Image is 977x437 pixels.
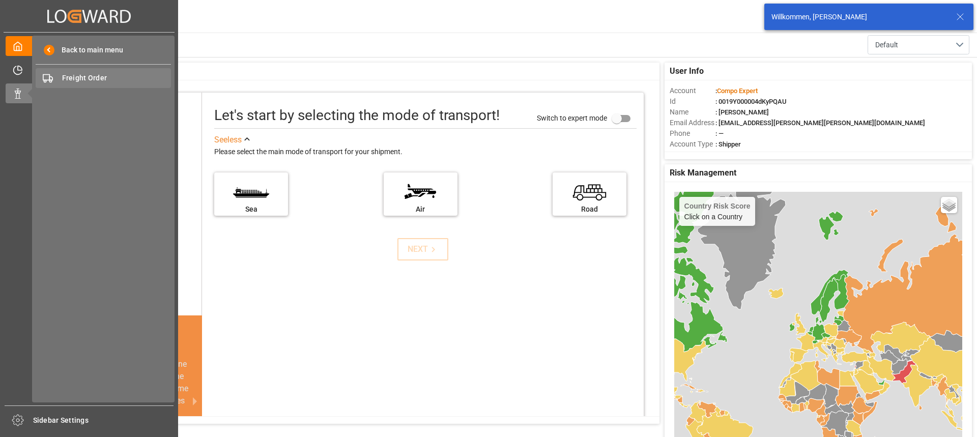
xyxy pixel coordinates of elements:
span: Account [670,85,715,96]
span: Name [670,107,715,118]
span: Compo Expert [717,87,758,95]
button: NEXT [397,238,448,260]
span: : [715,87,758,95]
a: Timeslot Management [6,60,173,79]
button: open menu [868,35,969,54]
span: : 0019Y000004dKyPQAU [715,98,787,105]
span: Back to main menu [54,45,123,55]
span: Phone [670,128,715,139]
div: Click on a Country [684,202,751,221]
div: Let's start by selecting the mode of transport! [214,105,500,126]
h4: Country Risk Score [684,202,751,210]
a: Layers [941,197,957,213]
span: User Info [670,65,704,77]
a: Freight Order [36,68,171,88]
span: : — [715,130,724,137]
span: Freight Order [62,73,171,83]
div: Road [558,204,621,215]
div: Willkommen, [PERSON_NAME] [771,12,946,22]
span: Risk Management [670,167,736,179]
span: Account Type [670,139,715,150]
div: Sea [219,204,283,215]
span: Sidebar Settings [33,415,174,426]
span: : Shipper [715,140,741,148]
div: Air [389,204,452,215]
a: My Cockpit [6,36,173,56]
div: See less [214,134,242,146]
span: Email Address [670,118,715,128]
span: : [EMAIL_ADDRESS][PERSON_NAME][PERSON_NAME][DOMAIN_NAME] [715,119,925,127]
span: Switch to expert mode [537,113,607,122]
div: NEXT [408,243,439,255]
div: Please select the main mode of transport for your shipment. [214,146,637,158]
span: Id [670,96,715,107]
span: Default [875,40,898,50]
span: : [PERSON_NAME] [715,108,769,116]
